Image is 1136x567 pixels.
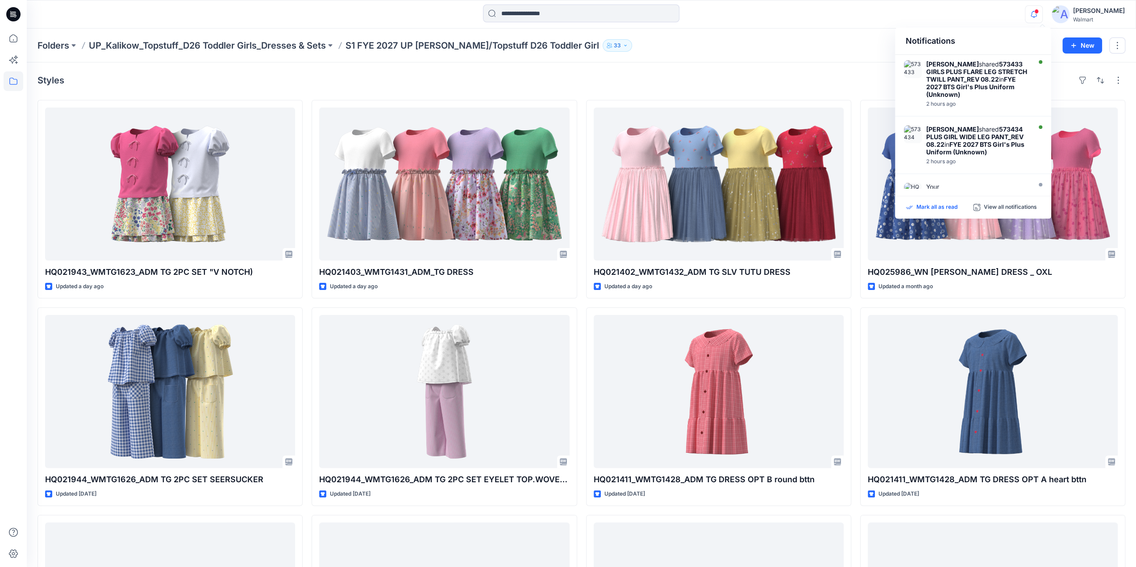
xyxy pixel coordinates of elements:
[1073,5,1125,16] div: [PERSON_NAME]
[319,315,569,468] a: HQ021944_WMTG1626_ADM TG 2PC SET EYELET TOP.WOVEN BTTM
[604,489,645,499] p: Updated [DATE]
[916,203,957,211] p: Mark all as read
[1052,5,1069,23] img: avatar
[926,125,1024,148] strong: 573434 PLUS GIRL WIDE LEG PANT_REV 08.22
[1073,16,1125,23] div: Walmart
[904,183,922,201] img: HQ021403_FIT PATTERN 7.2
[868,108,1118,261] a: HQ025986_WN SS TUTU DRESS _ OXL
[319,108,569,261] a: HQ021403_WMTG1431_ADM_TG DRESS
[904,60,922,78] img: 573433 GIRLS PLUS FLARE LEG STRETCH TWILL PANT_REV 08.22
[926,75,1016,98] strong: FYE 2027 BTS Girl's Plus Uniform (Unknown)
[614,41,621,50] p: 33
[895,28,1051,55] div: Notifications
[926,183,1037,221] div: Your style has been updated with version
[878,282,933,291] p: Updated a month ago
[345,39,599,52] p: S1 FYE 2027 UP [PERSON_NAME]/Topstuff D26 Toddler Girl
[904,125,922,143] img: 573434 PLUS GIRL WIDE LEG PANT_REV 08.22
[594,315,844,468] a: HQ021411_WMTG1428_ADM TG DRESS OPT B round bttn
[984,203,1037,211] p: View all notifications
[926,125,979,133] strong: [PERSON_NAME]
[330,282,378,291] p: Updated a day ago
[330,489,370,499] p: Updated [DATE]
[868,315,1118,468] a: HQ021411_WMTG1428_ADM TG DRESS OPT A heart bttn
[926,158,1029,165] div: Friday, September 05, 2025 17:50
[926,141,1024,156] strong: FYE 2027 BTS Girl's Plus Uniform (Unknown)
[37,75,64,86] h4: Styles
[1062,37,1102,54] button: New
[594,108,844,261] a: HQ021402_WMTG1432_ADM TG SLV TUTU DRESS
[926,101,1029,107] div: Friday, September 05, 2025 17:52
[878,489,919,499] p: Updated [DATE]
[603,39,632,52] button: 33
[89,39,326,52] a: UP_Kalikow_Topstuff_D26 Toddler Girls_Dresses & Sets
[45,473,295,486] p: HQ021944_WMTG1626_ADM TG 2PC SET SEERSUCKER
[868,473,1118,486] p: HQ021411_WMTG1428_ADM TG DRESS OPT A heart bttn
[319,266,569,278] p: HQ021403_WMTG1431_ADM_TG DRESS
[319,473,569,486] p: HQ021944_WMTG1626_ADM TG 2PC SET EYELET TOP.WOVEN BTTM
[37,39,69,52] a: Folders
[926,60,1029,98] div: shared in
[45,266,295,278] p: HQ021943_WMTG1623_ADM TG 2PC SET "V NOTCH)
[56,282,104,291] p: Updated a day ago
[56,489,96,499] p: Updated [DATE]
[926,125,1029,156] div: shared in
[926,60,979,68] strong: [PERSON_NAME]
[594,266,844,278] p: HQ021402_WMTG1432_ADM TG SLV TUTU DRESS
[45,315,295,468] a: HQ021944_WMTG1626_ADM TG 2PC SET SEERSUCKER
[45,108,295,261] a: HQ021943_WMTG1623_ADM TG 2PC SET "V NOTCH)
[926,60,1027,83] strong: 573433 GIRLS PLUS FLARE LEG STRETCH TWILL PANT_REV 08.22
[868,266,1118,278] p: HQ025986_WN [PERSON_NAME] DRESS _ OXL
[604,282,652,291] p: Updated a day ago
[594,473,844,486] p: HQ021411_WMTG1428_ADM TG DRESS OPT B round bttn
